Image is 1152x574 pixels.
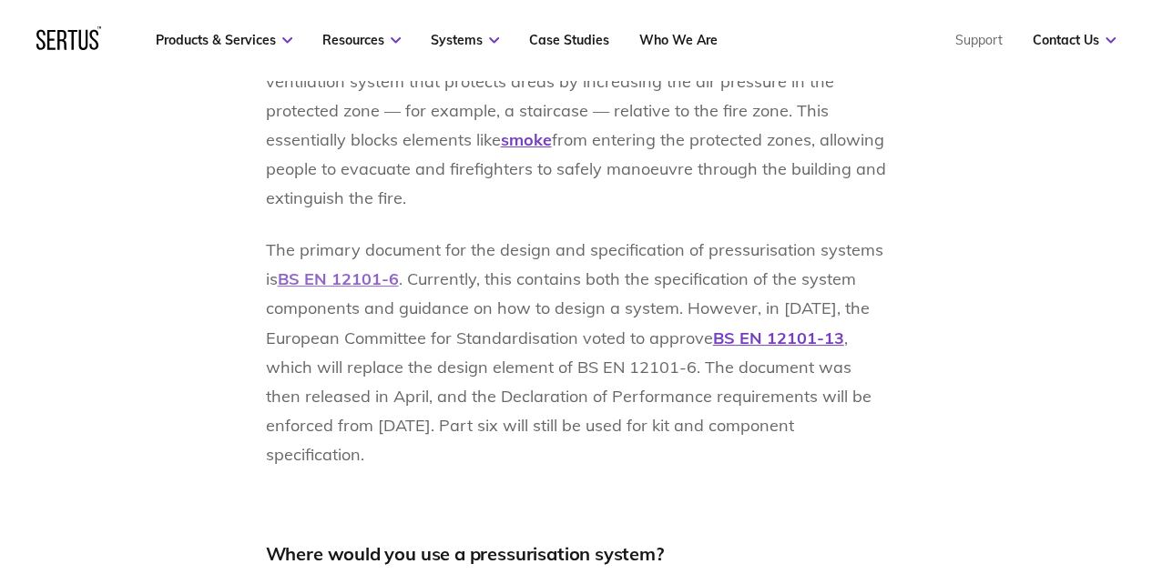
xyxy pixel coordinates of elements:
a: Contact Us [1033,32,1116,48]
a: BS EN 12101-6 [278,268,399,289]
a: smoke [501,129,552,150]
span: , which will replace the design element of BS EN 12101-6. The document was then released in April... [266,327,872,465]
span: Where would you use a pressurisation system? [266,542,664,565]
span: from entering the protected zones, allowing people to evacuate and firefighters to safely manoeuv... [266,129,886,208]
span: The primary document for the design and specification of pressurisation systems is [266,239,883,289]
a: Products & Services [156,32,292,48]
a: BS EN 12101-13 [713,327,844,348]
a: Support [955,32,1003,48]
iframe: Chat Widget [824,363,1152,574]
span: . Currently, this contains both the specification of the system components and guidance on how to... [266,268,870,347]
a: Systems [431,32,499,48]
a: Case Studies [529,32,609,48]
a: Who We Are [639,32,718,48]
a: Resources [322,32,401,48]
